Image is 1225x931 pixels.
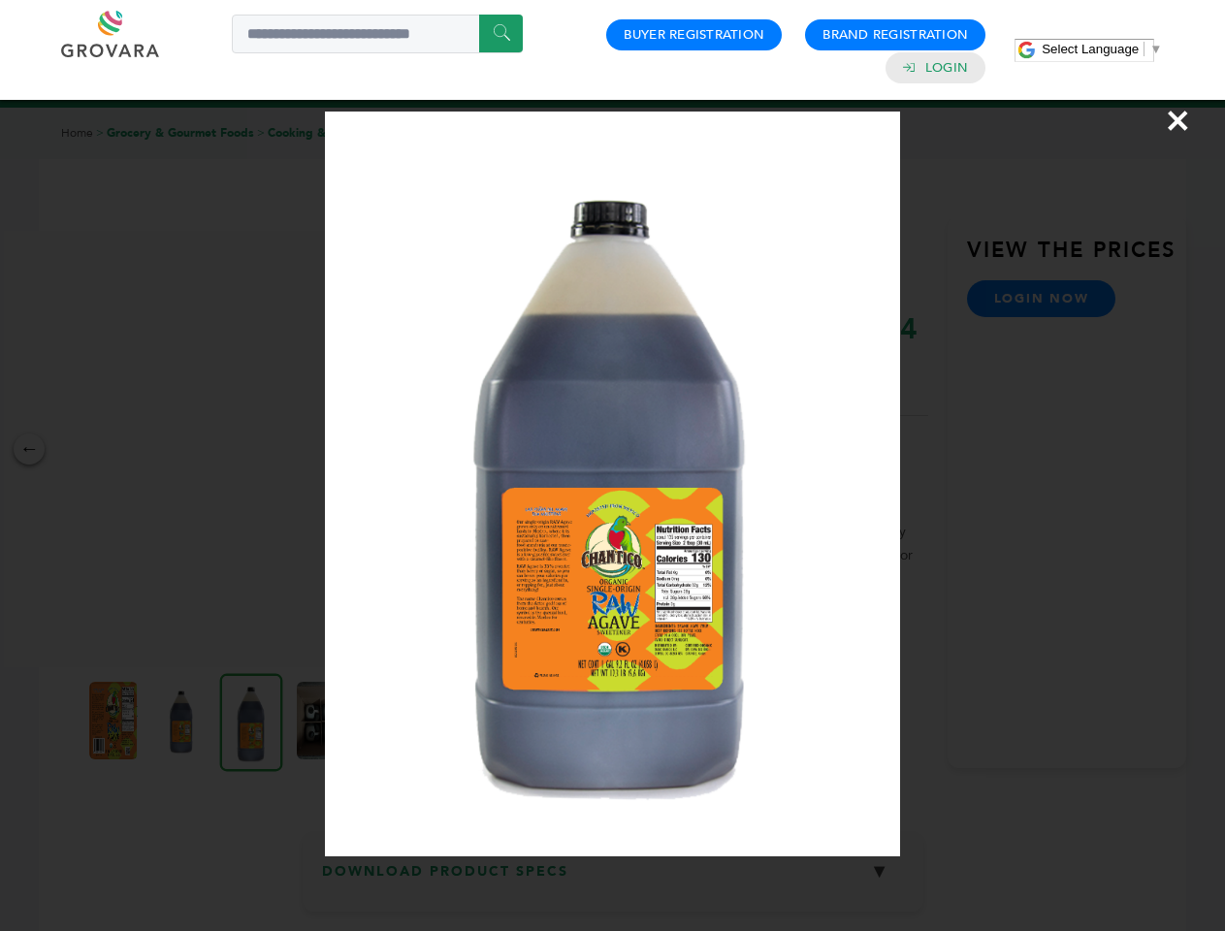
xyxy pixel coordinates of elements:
span: ▼ [1149,42,1162,56]
span: ​ [1144,42,1144,56]
span: × [1165,93,1191,147]
a: Brand Registration [822,26,968,44]
a: Login [925,59,968,77]
a: Buyer Registration [624,26,764,44]
span: Select Language [1042,42,1139,56]
input: Search a product or brand... [232,15,523,53]
a: Select Language​ [1042,42,1162,56]
img: Image Preview [325,112,900,856]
